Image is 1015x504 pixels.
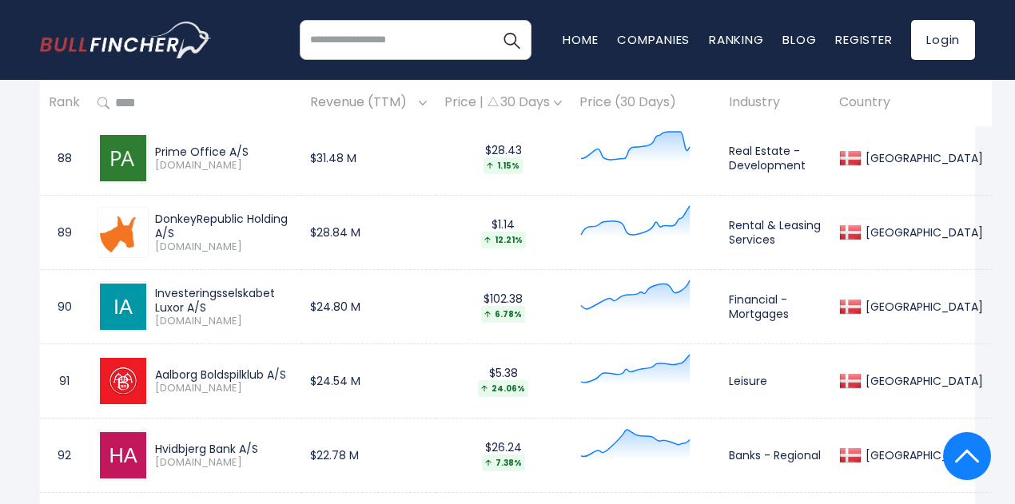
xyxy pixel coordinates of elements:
[301,121,436,196] td: $31.48 M
[782,31,816,48] a: Blog
[155,286,293,315] div: Investeringsselskabet Luxor A/S
[862,151,983,165] div: [GEOGRAPHIC_DATA]
[310,91,415,116] span: Revenue (TTM)
[40,22,212,58] a: Go to homepage
[862,300,983,314] div: [GEOGRAPHIC_DATA]
[40,196,89,270] td: 89
[155,382,293,395] span: [DOMAIN_NAME]
[482,454,525,471] div: 7.38%
[155,212,293,240] div: DonkeyRepublic Holding A/S
[720,270,830,344] td: Financial - Mortgages
[720,344,830,419] td: Leisure
[478,380,528,397] div: 24.06%
[709,31,763,48] a: Ranking
[862,225,983,240] div: [GEOGRAPHIC_DATA]
[155,315,293,328] span: [DOMAIN_NAME]
[720,419,830,493] td: Banks - Regional
[155,159,293,173] span: [DOMAIN_NAME]
[155,367,293,382] div: Aalborg Boldspilklub A/S
[155,145,293,159] div: Prime Office A/S
[100,358,146,404] img: AAB.CO.png
[444,217,562,248] div: $1.14
[40,80,89,127] th: Rank
[444,95,562,112] div: Price | 30 Days
[720,80,830,127] th: Industry
[40,270,89,344] td: 90
[617,31,690,48] a: Companies
[155,442,293,456] div: Hvidbjerg Bank A/S
[481,306,525,323] div: 6.78%
[301,419,436,493] td: $22.78 M
[40,121,89,196] td: 88
[40,22,212,58] img: bullfincher logo
[40,344,89,419] td: 91
[492,20,531,60] button: Search
[835,31,892,48] a: Register
[444,366,562,397] div: $5.38
[571,80,720,127] th: Price (30 Days)
[301,344,436,419] td: $24.54 M
[301,270,436,344] td: $24.80 M
[484,157,523,174] div: 1.15%
[40,419,89,493] td: 92
[444,292,562,323] div: $102.38
[301,196,436,270] td: $28.84 M
[155,240,293,254] span: [DOMAIN_NAME]
[155,456,293,470] span: [DOMAIN_NAME]
[720,196,830,270] td: Rental & Leasing Services
[563,31,598,48] a: Home
[862,374,983,388] div: [GEOGRAPHIC_DATA]
[911,20,975,60] a: Login
[862,448,983,462] div: [GEOGRAPHIC_DATA]
[444,143,562,174] div: $28.43
[481,232,526,248] div: 12.21%
[720,121,830,196] td: Real Estate - Development
[444,440,562,471] div: $26.24
[830,80,992,127] th: Country
[100,209,146,256] img: DONKEY.CO.png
